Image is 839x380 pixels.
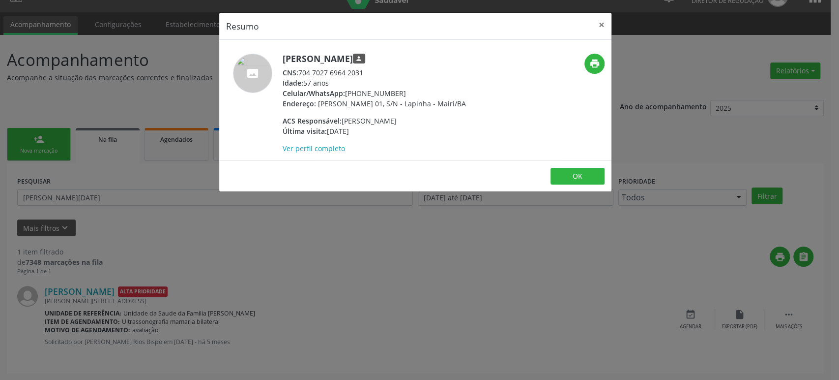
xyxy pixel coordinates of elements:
i: person [355,55,362,62]
div: [PERSON_NAME] [283,116,466,126]
span: Responsável [353,54,365,64]
span: Última visita: [283,127,327,136]
div: 704 7027 6964 2031 [283,67,466,78]
button: Close [592,13,611,37]
i: print [589,58,600,69]
button: OK [550,168,605,185]
button: print [584,54,605,74]
div: [DATE] [283,126,466,136]
div: 57 anos [283,78,466,88]
span: ACS Responsável: [283,116,342,126]
span: CNS: [283,68,298,77]
h5: Resumo [226,20,259,32]
a: Ver perfil completo [283,144,345,153]
img: accompaniment [233,54,272,93]
span: [PERSON_NAME] 01, S/N - Lapinha - Mairi/BA [318,99,466,108]
span: Endereço: [283,99,316,108]
span: Celular/WhatsApp: [283,89,345,98]
span: Idade: [283,78,303,88]
div: [PHONE_NUMBER] [283,88,466,98]
h5: [PERSON_NAME] [283,54,466,64]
